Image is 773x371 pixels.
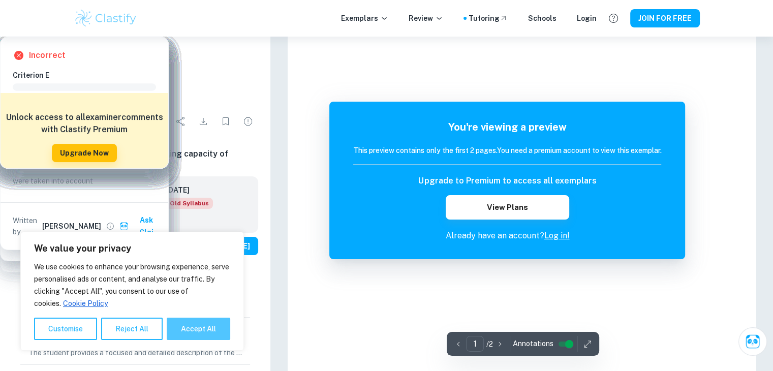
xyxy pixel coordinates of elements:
p: Already have an account? [353,230,661,242]
h6: Upgrade to Premium to access all exemplars [418,175,596,187]
h6: [PERSON_NAME] [42,221,101,232]
button: Help and Feedback [605,10,622,27]
p: Written by [13,215,40,237]
img: Clastify logo [74,8,138,28]
h6: Incorrect [29,49,66,61]
div: Share [171,111,191,132]
img: clai.svg [119,222,129,231]
h6: This preview contains only the first 2 pages. You need a premium account to view this exemplar. [353,145,661,156]
button: View Plans [446,195,569,220]
div: Report issue [238,111,258,132]
button: Reject All [101,318,163,340]
h6: Unlock access to all examiner comments with Clastify Premium [6,111,163,136]
button: View full profile [103,219,117,233]
span: Annotations [512,338,553,349]
h6: [DATE] [166,184,205,196]
button: JOIN FOR FREE [630,9,700,27]
button: Customise [34,318,97,340]
a: Cookie Policy [63,299,108,308]
div: We value your privacy [20,232,244,351]
p: The student provides a focused and detailed description of the main topic and relevant background... [28,347,242,358]
h6: Criterion E [13,70,164,81]
div: Download [193,111,213,132]
p: Exemplars [341,13,388,24]
a: Tutoring [469,13,508,24]
button: Ask Clai [117,211,164,241]
a: Log in! [544,231,569,240]
h5: You're viewing a preview [353,119,661,135]
p: Review [409,13,443,24]
button: Ask Clai [738,327,767,356]
span: Old Syllabus [166,198,213,209]
div: Starting from the May 2025 session, the Chemistry IA requirements have changed. It's OK to refer ... [166,198,213,209]
div: Bookmark [215,111,236,132]
button: Upgrade Now [52,144,117,162]
p: We use cookies to enhance your browsing experience, serve personalised ads or content, and analys... [34,261,230,310]
a: Schools [528,13,556,24]
a: Login [577,13,597,24]
p: / 2 [486,338,492,350]
button: Accept All [167,318,230,340]
p: We value your privacy [34,242,230,255]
